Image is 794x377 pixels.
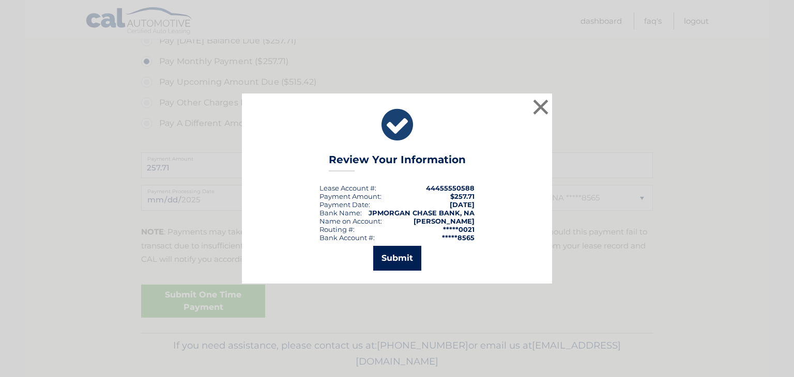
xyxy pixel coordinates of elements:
[319,233,375,242] div: Bank Account #:
[450,200,475,209] span: [DATE]
[319,184,376,192] div: Lease Account #:
[373,246,421,271] button: Submit
[319,200,370,209] div: :
[329,153,466,171] h3: Review Your Information
[426,184,475,192] strong: 44455550588
[369,209,475,217] strong: JPMORGAN CHASE BANK, NA
[414,217,475,225] strong: [PERSON_NAME]
[450,192,475,200] span: $257.71
[319,209,362,217] div: Bank Name:
[319,192,381,200] div: Payment Amount:
[530,97,551,117] button: ×
[319,200,369,209] span: Payment Date
[319,217,382,225] div: Name on Account:
[319,225,355,233] div: Routing #:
